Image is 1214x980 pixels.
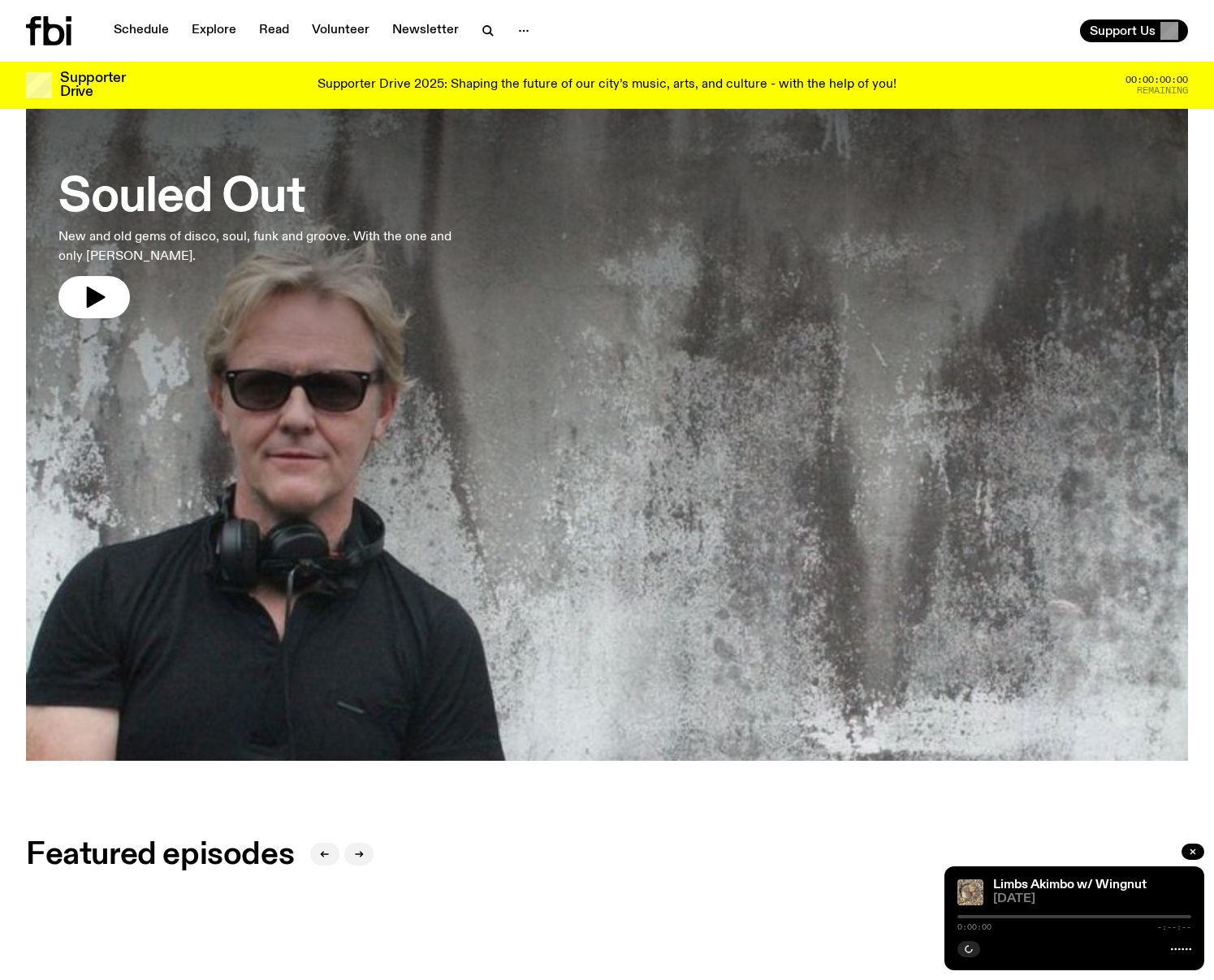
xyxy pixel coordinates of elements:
[249,19,299,42] a: Read
[58,227,474,266] p: New and old gems of disco, soul, funk and groove. With the one and only [PERSON_NAME].
[1137,86,1188,95] span: Remaining
[26,107,1188,761] a: Stephen looks directly at the camera, wearing a black tee, black sunglasses and headphones around...
[1157,923,1191,931] span: -:--:--
[1090,24,1156,38] span: Support Us
[60,71,125,99] h3: Supporter Drive
[58,159,474,318] a: Souled OutNew and old gems of disco, soul, funk and groove. With the one and only [PERSON_NAME].
[993,893,1191,905] span: [DATE]
[382,19,469,42] a: Newsletter
[104,19,179,42] a: Schedule
[182,19,246,42] a: Explore
[302,19,379,42] a: Volunteer
[26,840,294,870] h2: Featured episodes
[993,879,1147,891] a: Limbs Akimbo w/ Wingnut
[318,78,896,93] p: Supporter Drive 2025: Shaping the future of our city’s music, arts, and culture - with the help o...
[1080,19,1188,42] button: Support Us
[58,175,474,221] h3: Souled Out
[957,923,992,931] span: 0:00:00
[1125,76,1188,84] span: 00:00:00:00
